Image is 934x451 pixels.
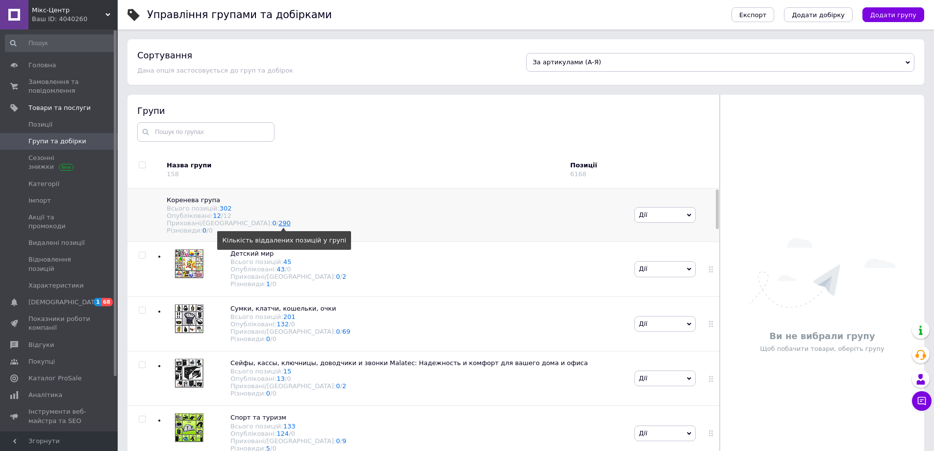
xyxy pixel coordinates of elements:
a: 12 [213,212,221,219]
a: 1 [266,280,270,288]
button: Додати групу [862,7,924,22]
div: 0 [272,390,276,397]
a: 45 [283,258,292,265]
div: 12 [223,212,231,219]
div: Опубліковані: [230,430,346,437]
span: / [221,212,231,219]
a: 0 [266,390,270,397]
div: Позиції [570,161,654,170]
div: Опубліковані: [230,265,346,273]
a: 0 [272,219,276,227]
img: Детский мир [172,249,205,278]
a: 0 [336,437,340,445]
span: Дії [639,265,647,272]
img: Спорт та туризм [172,413,205,442]
a: 0 [336,382,340,390]
span: Категорії [28,180,59,188]
span: / [289,430,295,437]
a: 13 [277,375,285,382]
div: Ваш ID: 4040260 [32,15,118,24]
a: 124 [277,430,289,437]
a: 132 [277,320,289,328]
div: Приховані/[GEOGRAPHIC_DATA]: [167,219,625,227]
span: Детский мир [230,250,274,257]
span: Акції та промокоди [28,213,91,231]
span: / [340,328,351,335]
div: Всього позицій: [230,368,588,375]
span: Спорт та туризм [230,414,286,421]
div: 0 [272,280,276,288]
span: Позиції [28,120,52,129]
span: / [289,320,295,328]
span: / [340,437,347,445]
h4: Сортування [137,50,192,60]
a: 69 [342,328,351,335]
a: 2 [342,273,346,280]
span: Групи та добірки [28,137,86,146]
div: Різновиди: [167,227,625,234]
input: Пошук по групах [137,122,275,142]
span: Покупці [28,357,55,366]
span: / [277,219,291,227]
span: Дії [639,374,647,382]
span: Аналітика [28,391,62,399]
div: Опубліковані: [230,320,351,328]
div: Приховані/[GEOGRAPHIC_DATA]: [230,437,346,445]
span: / [285,265,291,273]
span: Замовлення та повідомлення [28,78,91,95]
span: Відгуки [28,341,54,349]
span: Експорт [739,11,767,19]
span: Видалені позиції [28,239,85,247]
a: 201 [283,313,296,320]
div: Приховані/[GEOGRAPHIC_DATA]: [230,382,588,390]
input: Пошук [5,34,116,52]
a: 0 [336,273,340,280]
span: Дана опція застосовується до груп та добірок [137,67,293,74]
span: Дії [639,429,647,437]
a: 0 [336,328,340,335]
div: Різновиди: [230,390,588,397]
div: Приховані/[GEOGRAPHIC_DATA]: [230,273,346,280]
span: Додати добірку [792,11,845,19]
div: Всього позицій: [167,205,625,212]
span: Дії [639,211,647,218]
div: 0 [287,375,291,382]
span: Каталог ProSale [28,374,81,383]
a: 302 [220,205,232,212]
a: 133 [283,423,296,430]
span: Сейфы, кассы, ключницы, доводчики и звонки Malatec: Надежность и комфорт для вашего дома и офиса [230,359,588,367]
div: 0 [291,320,295,328]
span: Імпорт [28,196,51,205]
a: 43 [277,265,285,273]
span: 1 [94,298,101,306]
div: Кількість віддалених позицій у групі [222,236,346,245]
span: Дії [639,320,647,327]
div: Всього позицій: [230,258,346,265]
span: [DEMOGRAPHIC_DATA] [28,298,101,307]
span: Сезонні знижки [28,154,91,171]
span: Головна [28,61,56,70]
div: Всього позицій: [230,423,346,430]
a: 0 [266,335,270,343]
span: Відновлення позицій [28,255,91,273]
a: 0 [202,227,206,234]
img: Сумки, клатчи, кошельки, очки [172,304,205,333]
div: 0 [208,227,212,234]
span: / [206,227,213,234]
span: Сумки, клатчи, кошельки, очки [230,305,336,312]
div: Різновиди: [230,335,351,343]
div: Різновиди: [230,280,346,288]
div: Групи [137,105,710,117]
span: / [270,280,277,288]
span: Мікс-Центр [32,6,105,15]
div: Приховані/[GEOGRAPHIC_DATA]: [230,328,351,335]
div: Всього позицій: [230,313,351,320]
span: / [340,273,347,280]
span: / [285,375,291,382]
button: Додати добірку [784,7,853,22]
span: / [340,382,347,390]
div: Опубліковані: [167,212,625,219]
a: 2 [342,382,346,390]
span: Інструменти веб-майстра та SEO [28,407,91,425]
div: 0 [272,335,276,343]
